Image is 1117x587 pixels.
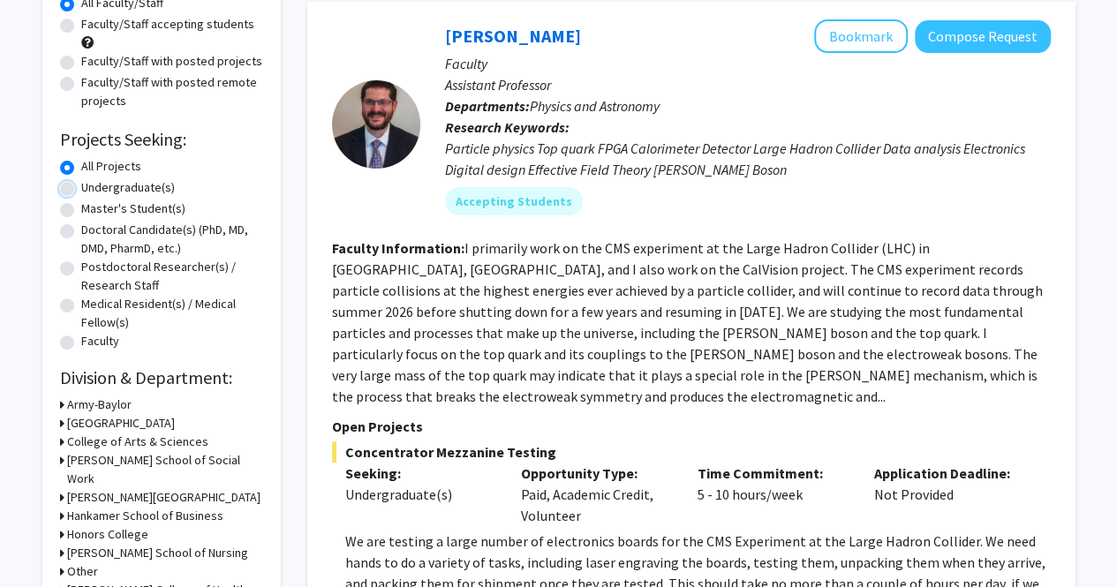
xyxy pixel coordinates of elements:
label: Faculty/Staff accepting students [81,15,254,34]
p: Faculty [445,53,1051,74]
p: Application Deadline: [874,463,1024,484]
label: Doctoral Candidate(s) (PhD, MD, DMD, PharmD, etc.) [81,221,263,258]
h3: Honors College [67,525,148,544]
h3: [GEOGRAPHIC_DATA] [67,414,175,433]
h3: [PERSON_NAME] School of Social Work [67,451,263,488]
button: Add Jon Wilson to Bookmarks [814,19,908,53]
div: Not Provided [861,463,1038,526]
h2: Division & Department: [60,367,263,388]
p: Assistant Professor [445,74,1051,95]
label: Faculty/Staff with posted projects [81,52,262,71]
span: Concentrator Mezzanine Testing [332,441,1051,463]
div: Particle physics Top quark FPGA Calorimeter Detector Large Hadron Collider Data analysis Electron... [445,138,1051,180]
b: Departments: [445,97,530,115]
h3: Army-Baylor [67,395,132,414]
label: Faculty [81,332,119,350]
h2: Projects Seeking: [60,129,263,150]
div: Undergraduate(s) [345,484,495,505]
label: Faculty/Staff with posted remote projects [81,73,263,110]
p: Open Projects [332,416,1051,437]
b: Research Keywords: [445,118,570,136]
div: Paid, Academic Credit, Volunteer [508,463,684,526]
div: 5 - 10 hours/week [684,463,861,526]
a: [PERSON_NAME] [445,25,581,47]
p: Opportunity Type: [521,463,671,484]
b: Faculty Information: [332,239,464,257]
label: All Projects [81,157,141,176]
iframe: Chat [13,508,75,574]
h3: [PERSON_NAME] School of Nursing [67,544,248,562]
h3: Other [67,562,98,581]
h3: Hankamer School of Business [67,507,223,525]
span: Physics and Astronomy [530,97,660,115]
button: Compose Request to Jon Wilson [915,20,1051,53]
h3: College of Arts & Sciences [67,433,208,451]
fg-read-more: I primarily work on the CMS experiment at the Large Hadron Collider (LHC) in [GEOGRAPHIC_DATA], [... [332,239,1043,405]
label: Postdoctoral Researcher(s) / Research Staff [81,258,263,295]
label: Medical Resident(s) / Medical Fellow(s) [81,295,263,332]
p: Time Commitment: [698,463,848,484]
label: Master's Student(s) [81,199,185,218]
h3: [PERSON_NAME][GEOGRAPHIC_DATA] [67,488,260,507]
label: Undergraduate(s) [81,178,175,197]
p: Seeking: [345,463,495,484]
mat-chip: Accepting Students [445,187,583,215]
